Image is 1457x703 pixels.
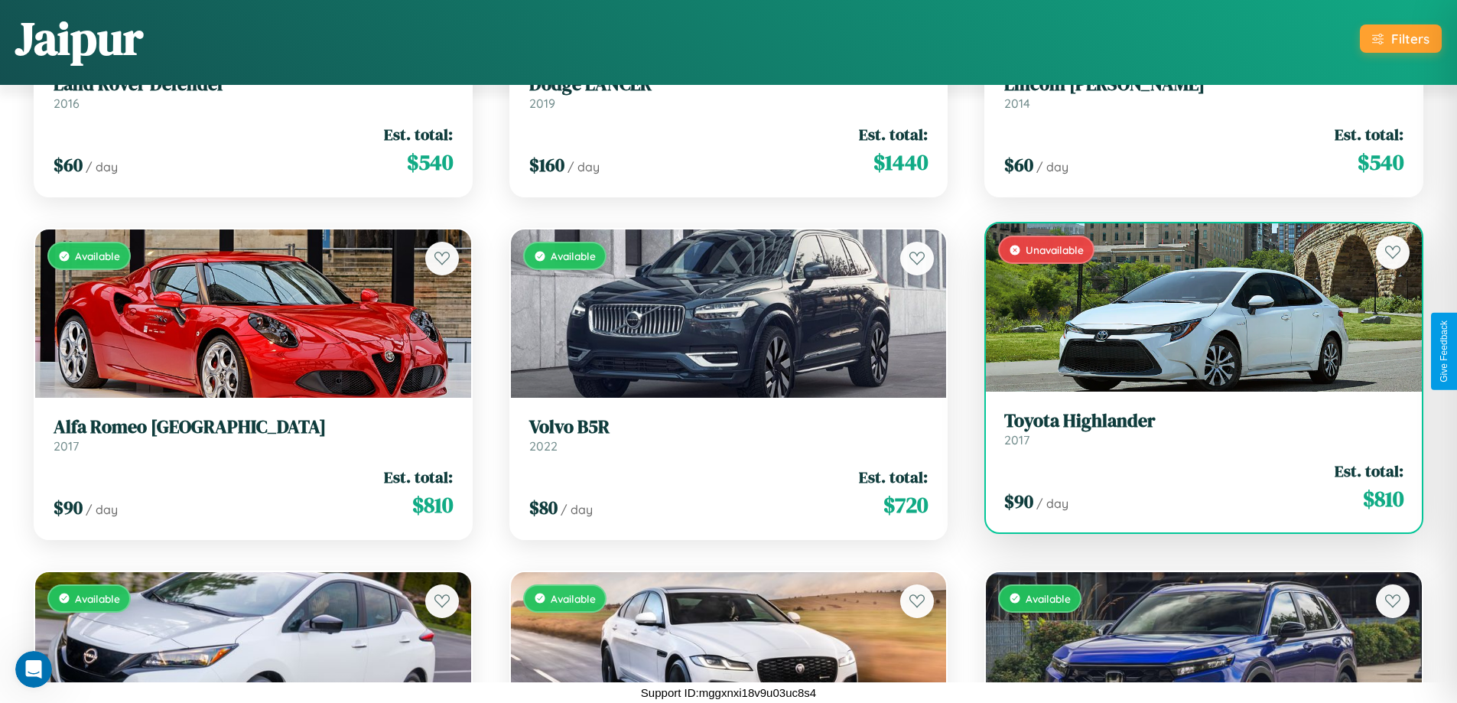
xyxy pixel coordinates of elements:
span: Est. total: [1335,123,1403,145]
h3: Toyota Highlander [1004,410,1403,432]
span: $ 90 [1004,489,1033,514]
div: Filters [1391,31,1429,47]
span: Available [75,249,120,262]
h3: Lincoln [PERSON_NAME] [1004,73,1403,96]
span: / day [1036,496,1068,511]
span: $ 540 [1358,147,1403,177]
span: Unavailable [1026,243,1084,256]
h1: Jaipur [15,7,143,70]
span: $ 60 [1004,152,1033,177]
p: Support ID: mggxnxi18v9u03uc8s4 [641,682,816,703]
span: $ 60 [54,152,83,177]
h3: Alfa Romeo [GEOGRAPHIC_DATA] [54,416,453,438]
span: $ 90 [54,495,83,520]
span: / day [561,502,593,517]
span: 2022 [529,438,558,454]
span: 2016 [54,96,80,111]
div: Give Feedback [1439,321,1449,382]
span: Available [551,249,596,262]
span: $ 160 [529,152,564,177]
span: $ 810 [1363,483,1403,514]
span: Est. total: [384,466,453,488]
a: Lincoln [PERSON_NAME]2014 [1004,73,1403,111]
iframe: Intercom live chat [15,651,52,688]
span: $ 1440 [873,147,928,177]
span: 2014 [1004,96,1030,111]
a: Toyota Highlander2017 [1004,410,1403,448]
span: 2017 [54,438,79,454]
span: Est. total: [859,123,928,145]
span: Available [551,592,596,605]
span: Est. total: [1335,460,1403,482]
span: $ 720 [883,490,928,520]
a: Alfa Romeo [GEOGRAPHIC_DATA]2017 [54,416,453,454]
span: Available [1026,592,1071,605]
span: / day [86,502,118,517]
a: Land Rover Defender2016 [54,73,453,111]
span: / day [1036,159,1068,174]
span: $ 80 [529,495,558,520]
span: 2017 [1004,432,1029,448]
button: Filters [1360,24,1442,53]
a: Dodge LANCER2019 [529,73,929,111]
span: Est. total: [384,123,453,145]
span: / day [86,159,118,174]
span: 2019 [529,96,555,111]
span: $ 540 [407,147,453,177]
h3: Volvo B5R [529,416,929,438]
h3: Land Rover Defender [54,73,453,96]
span: Available [75,592,120,605]
span: Est. total: [859,466,928,488]
span: / day [568,159,600,174]
span: $ 810 [412,490,453,520]
h3: Dodge LANCER [529,73,929,96]
a: Volvo B5R2022 [529,416,929,454]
